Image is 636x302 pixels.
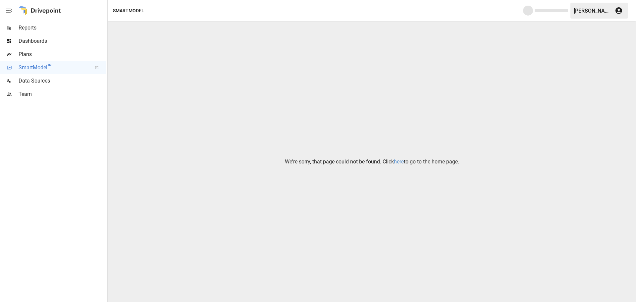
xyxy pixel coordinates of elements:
span: Team [19,90,106,98]
div: [PERSON_NAME] [574,8,611,14]
span: SmartModel [19,64,87,72]
span: Plans [19,50,106,58]
p: We're sorry, that page could not be found. Click to go to the home page. [285,158,459,166]
span: ™ [47,63,52,71]
span: Data Sources [19,77,106,85]
span: Dashboards [19,37,106,45]
a: here [394,158,404,165]
span: Reports [19,24,106,32]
